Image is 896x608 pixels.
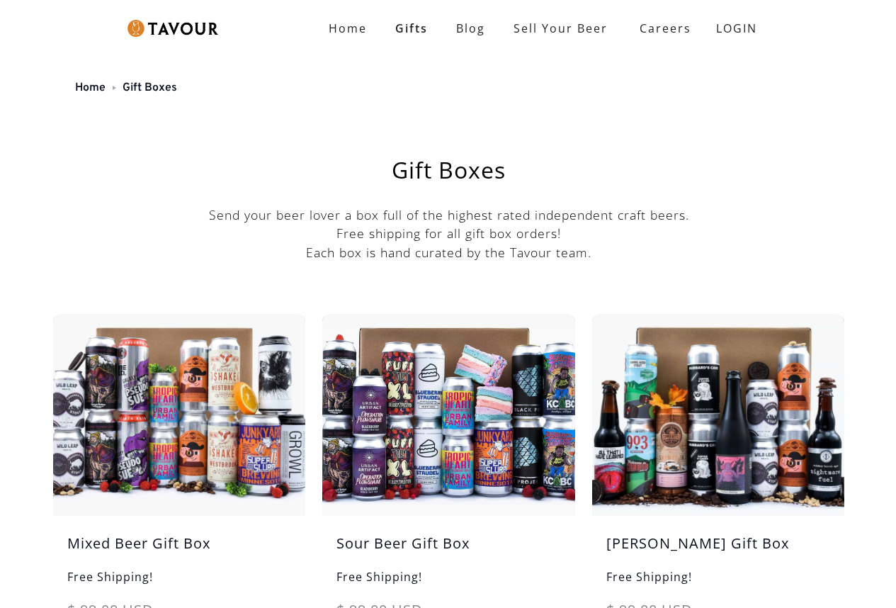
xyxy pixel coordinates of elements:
[702,14,771,43] a: LOGIN
[89,159,809,181] h1: Gift Boxes
[622,9,702,48] a: Careers
[123,81,177,95] a: Gift Boxes
[442,14,499,43] a: Blog
[53,568,305,599] h6: Free Shipping!
[499,14,622,43] a: Sell Your Beer
[314,14,381,43] a: Home
[322,533,574,568] h5: Sour Beer Gift Box
[75,81,106,95] a: Home
[53,533,305,568] h5: Mixed Beer Gift Box
[322,568,574,599] h6: Free Shipping!
[381,14,442,43] a: Gifts
[53,206,844,261] p: Send your beer lover a box full of the highest rated independent craft beers. Free shipping for a...
[592,568,844,599] h6: Free Shipping!
[592,533,844,568] h5: [PERSON_NAME] Gift Box
[329,21,367,36] strong: Home
[640,14,691,43] strong: Careers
